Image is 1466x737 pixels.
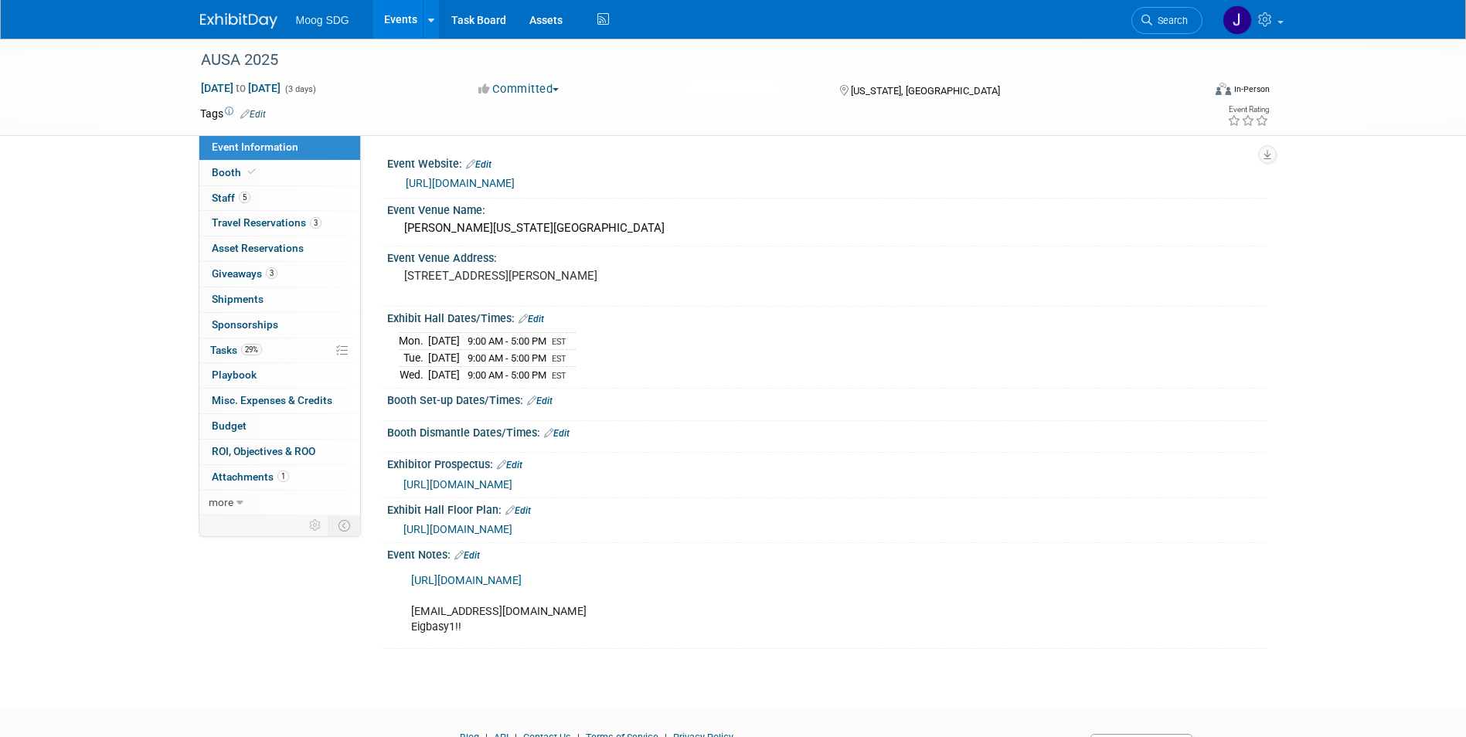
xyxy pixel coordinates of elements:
div: Exhibit Hall Dates/Times: [387,307,1267,327]
a: Event Information [199,135,360,160]
a: Giveaways3 [199,262,360,287]
div: [EMAIL_ADDRESS][DOMAIN_NAME] Eigbasy1!! [400,565,1097,643]
span: to [233,82,248,94]
div: Exhibitor Prospectus: [387,453,1267,473]
span: Event Information [212,141,298,153]
div: Booth Set-up Dates/Times: [387,389,1267,409]
a: [URL][DOMAIN_NAME] [406,177,515,189]
span: Booth [212,166,259,178]
a: Edit [240,109,266,120]
a: Edit [519,314,544,324]
div: Event Venue Address: [387,246,1267,266]
span: 9:00 AM - 5:00 PM [468,335,546,347]
a: Shipments [199,287,360,312]
a: Edit [497,460,522,470]
span: EST [552,337,566,347]
a: Attachments1 [199,465,360,490]
td: Personalize Event Tab Strip [302,515,329,535]
a: Edit [454,550,480,561]
div: Event Website: [387,152,1267,172]
span: Travel Reservations [212,216,321,229]
span: Shipments [212,293,264,305]
a: ROI, Objectives & ROO [199,440,360,464]
img: ExhibitDay [200,13,277,29]
span: (3 days) [284,84,316,94]
span: 9:00 AM - 5:00 PM [468,369,546,381]
a: Staff5 [199,186,360,211]
img: Format-Inperson.png [1216,83,1231,95]
a: [URL][DOMAIN_NAME] [403,478,512,491]
td: Toggle Event Tabs [328,515,360,535]
span: Asset Reservations [212,242,304,254]
div: AUSA 2025 [196,46,1179,74]
span: Sponsorships [212,318,278,331]
a: Booth [199,161,360,185]
td: Mon. [399,333,428,350]
td: [DATE] [428,366,460,382]
a: more [199,491,360,515]
pre: [STREET_ADDRESS][PERSON_NAME] [404,269,736,283]
span: Giveaways [212,267,277,280]
td: [DATE] [428,350,460,367]
a: Asset Reservations [199,236,360,261]
div: Event Notes: [387,543,1267,563]
span: 3 [310,217,321,229]
span: 3 [266,267,277,279]
span: EST [552,371,566,381]
a: Edit [527,396,553,406]
div: Event Format [1111,80,1270,104]
span: 9:00 AM - 5:00 PM [468,352,546,364]
div: In-Person [1233,83,1270,95]
div: Event Venue Name: [387,199,1267,218]
span: [DATE] [DATE] [200,81,281,95]
a: Tasks29% [199,338,360,363]
span: ROI, Objectives & ROO [212,445,315,457]
a: Sponsorships [199,313,360,338]
a: Playbook [199,363,360,388]
span: Staff [212,192,250,204]
a: Search [1131,7,1202,34]
td: Wed. [399,366,428,382]
a: Edit [466,159,492,170]
span: Tasks [210,344,262,356]
div: Event Rating [1227,106,1269,114]
span: Search [1152,15,1188,26]
a: Budget [199,414,360,439]
a: Travel Reservations3 [199,211,360,236]
div: [PERSON_NAME][US_STATE][GEOGRAPHIC_DATA] [399,216,1255,240]
span: Misc. Expenses & Credits [212,394,332,406]
a: Edit [544,428,570,439]
span: Attachments [212,470,289,483]
span: [US_STATE], [GEOGRAPHIC_DATA] [851,85,1000,97]
i: Booth reservation complete [248,168,256,176]
span: more [209,496,233,508]
a: Edit [505,505,531,516]
img: Jaclyn Roberts [1223,5,1252,35]
a: Misc. Expenses & Credits [199,389,360,413]
span: Playbook [212,368,257,381]
span: 5 [239,192,250,203]
div: Booth Dismantle Dates/Times: [387,421,1267,441]
span: EST [552,354,566,364]
td: Tue. [399,350,428,367]
span: 29% [241,344,262,355]
a: [URL][DOMAIN_NAME] [403,523,512,535]
button: Committed [473,81,565,97]
span: 1 [277,470,289,482]
td: [DATE] [428,333,460,350]
span: Moog SDG [296,14,349,26]
a: [URL][DOMAIN_NAME] [411,574,522,587]
td: Tags [200,106,266,121]
span: Budget [212,419,247,432]
div: Exhibit Hall Floor Plan: [387,498,1267,518]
